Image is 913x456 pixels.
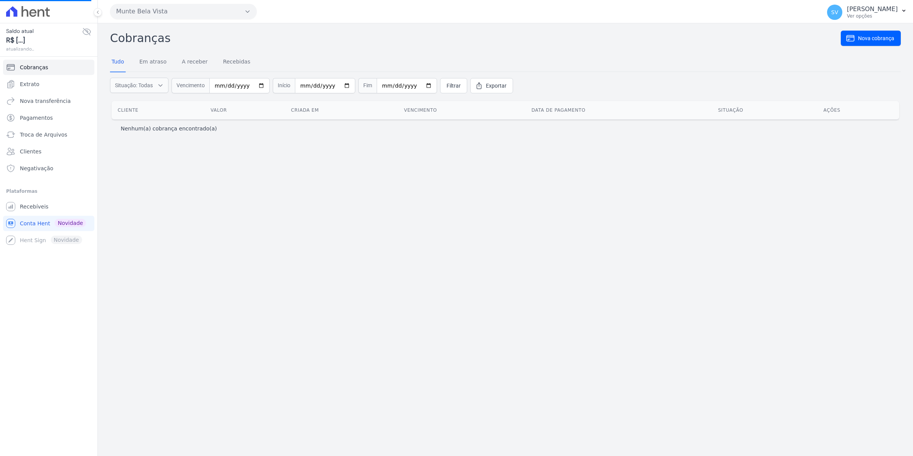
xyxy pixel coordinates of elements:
[172,78,209,93] span: Vencimento
[110,4,257,19] button: Munte Bela Vista
[20,148,41,155] span: Clientes
[110,78,168,93] button: Situação: Todas
[20,97,71,105] span: Nova transferência
[6,187,91,196] div: Plataformas
[3,127,94,142] a: Troca de Arquivos
[821,2,913,23] button: SV [PERSON_NAME] Ver opções
[20,64,48,71] span: Cobranças
[3,161,94,176] a: Negativação
[3,93,94,109] a: Nova transferência
[121,125,217,132] p: Nenhum(a) cobrança encontrado(a)
[180,52,209,72] a: A receber
[112,101,204,119] th: Cliente
[3,77,94,92] a: Extrato
[20,114,53,122] span: Pagamentos
[712,101,817,119] th: Situação
[3,144,94,159] a: Clientes
[3,199,94,214] a: Recebíveis
[20,131,67,138] span: Troca de Arquivos
[858,34,894,42] span: Nova cobrança
[358,78,377,93] span: Fim
[398,101,525,119] th: Vencimento
[486,82,507,90] span: Exportar
[138,52,168,72] a: Em atraso
[110,29,841,47] h2: Cobranças
[20,203,49,210] span: Recebíveis
[222,52,252,72] a: Recebidas
[20,80,39,88] span: Extrato
[847,5,898,13] p: [PERSON_NAME]
[440,78,467,93] a: Filtrar
[6,27,82,35] span: Saldo atual
[817,101,899,119] th: Ações
[525,101,712,119] th: Data de pagamento
[847,13,898,19] p: Ver opções
[20,220,50,227] span: Conta Hent
[204,101,285,119] th: Valor
[110,52,126,72] a: Tudo
[55,219,86,227] span: Novidade
[285,101,398,119] th: Criada em
[20,164,53,172] span: Negativação
[6,35,82,46] span: R$ [...]
[470,78,513,93] a: Exportar
[841,31,901,46] a: Nova cobrança
[447,82,461,90] span: Filtrar
[6,60,91,248] nav: Sidebar
[831,10,838,15] span: SV
[3,216,94,231] a: Conta Hent Novidade
[273,78,295,93] span: Início
[3,110,94,125] a: Pagamentos
[115,81,153,89] span: Situação: Todas
[3,60,94,75] a: Cobranças
[6,46,82,52] span: atualizando...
